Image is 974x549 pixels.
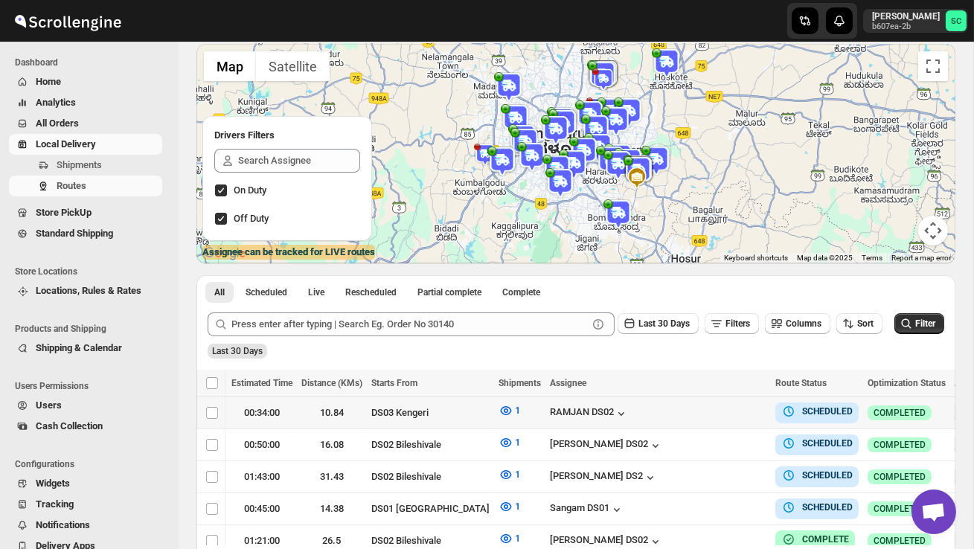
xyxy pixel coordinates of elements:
div: 00:34:00 [231,405,292,420]
span: Widgets [36,478,70,489]
div: 01:43:00 [231,469,292,484]
b: SCHEDULED [802,470,853,481]
span: Cash Collection [36,420,103,431]
span: Off Duty [234,213,269,224]
div: 00:50:00 [231,437,292,452]
button: Show satellite imagery [256,51,330,81]
span: Optimization Status [868,378,946,388]
button: Shipping & Calendar [9,338,162,359]
p: b607ea-2b [872,22,940,31]
input: Press enter after typing | Search Eg. Order No 30140 [231,312,588,336]
div: [PERSON_NAME] DS2 [550,470,658,485]
button: Sort [836,313,882,334]
span: All [214,286,225,298]
span: On Duty [234,184,266,196]
span: Locations, Rules & Rates [36,285,141,296]
button: [PERSON_NAME] DS02 [550,438,663,453]
div: DS02 Bileshivale [371,469,490,484]
span: COMPLETED [874,407,926,419]
span: Partial complete [417,286,481,298]
span: Shipping & Calendar [36,342,122,353]
span: Dashboard [15,57,168,68]
span: COMPLETED [874,535,926,547]
span: Filters [725,318,750,329]
button: 1 [490,431,529,455]
span: Map data ©2025 [797,254,853,262]
button: Sangam DS01 [550,502,624,517]
h2: Drivers Filters [214,128,360,143]
span: 1 [515,469,520,480]
button: Routes [9,176,162,196]
button: SCHEDULED [781,436,853,451]
div: 31.43 [301,469,362,484]
b: SCHEDULED [802,406,853,417]
span: Configurations [15,458,168,470]
div: 10.84 [301,405,362,420]
span: Scheduled [246,286,287,298]
label: Assignee can be tracked for LIVE routes [202,245,375,260]
button: [PERSON_NAME] DS02 [550,534,663,549]
span: Rescheduled [345,286,397,298]
div: 16.08 [301,437,362,452]
button: Shipments [9,155,162,176]
span: Filter [915,318,935,329]
span: COMPLETED [874,503,926,515]
span: Estimated Time [231,378,292,388]
button: SCHEDULED [781,468,853,483]
span: All Orders [36,118,79,129]
b: SCHEDULED [802,502,853,513]
span: Sanjay chetri [946,10,967,31]
span: Last 30 Days [638,318,690,329]
span: Notifications [36,519,90,530]
button: Show street map [204,51,256,81]
button: Filter [894,313,944,334]
button: Filters [705,313,759,334]
button: Last 30 Days [618,313,699,334]
a: Terms (opens in new tab) [862,254,882,262]
span: COMPLETED [874,471,926,483]
button: Analytics [9,92,162,113]
button: Locations, Rules & Rates [9,280,162,301]
button: Keyboard shortcuts [724,253,788,263]
span: 1 [515,437,520,448]
img: Google [200,244,249,263]
span: Live [308,286,324,298]
button: 1 [490,463,529,487]
span: Users [36,399,62,411]
button: SCHEDULED [781,500,853,515]
button: User menu [863,9,968,33]
div: DS01 [GEOGRAPHIC_DATA] [371,501,490,516]
span: Last 30 Days [212,346,263,356]
a: Report a map error [891,254,951,262]
span: Starts From [371,378,417,388]
text: SC [951,16,961,26]
span: Sort [857,318,874,329]
div: Open chat [911,489,956,534]
a: Open this area in Google Maps (opens a new window) [200,244,249,263]
span: Distance (KMs) [301,378,362,388]
span: Standard Shipping [36,228,113,239]
span: Tracking [36,498,74,510]
div: 26.5 [301,533,362,548]
span: Shipments [499,378,541,388]
button: COMPLETE [781,532,849,547]
button: Users [9,395,162,416]
div: 01:21:00 [231,533,292,548]
div: DS02 Bileshivale [371,533,490,548]
div: 14.38 [301,501,362,516]
button: RAMJAN DS02 [550,406,629,421]
button: Notifications [9,515,162,536]
p: [PERSON_NAME] [872,10,940,22]
img: ScrollEngine [12,2,124,39]
span: Assignee [550,378,586,388]
button: Toggle fullscreen view [918,51,948,81]
input: Search Assignee [238,149,360,173]
button: Cash Collection [9,416,162,437]
span: COMPLETED [874,439,926,451]
span: Route Status [775,378,827,388]
button: Map camera controls [918,216,948,245]
span: Shipments [57,159,102,170]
